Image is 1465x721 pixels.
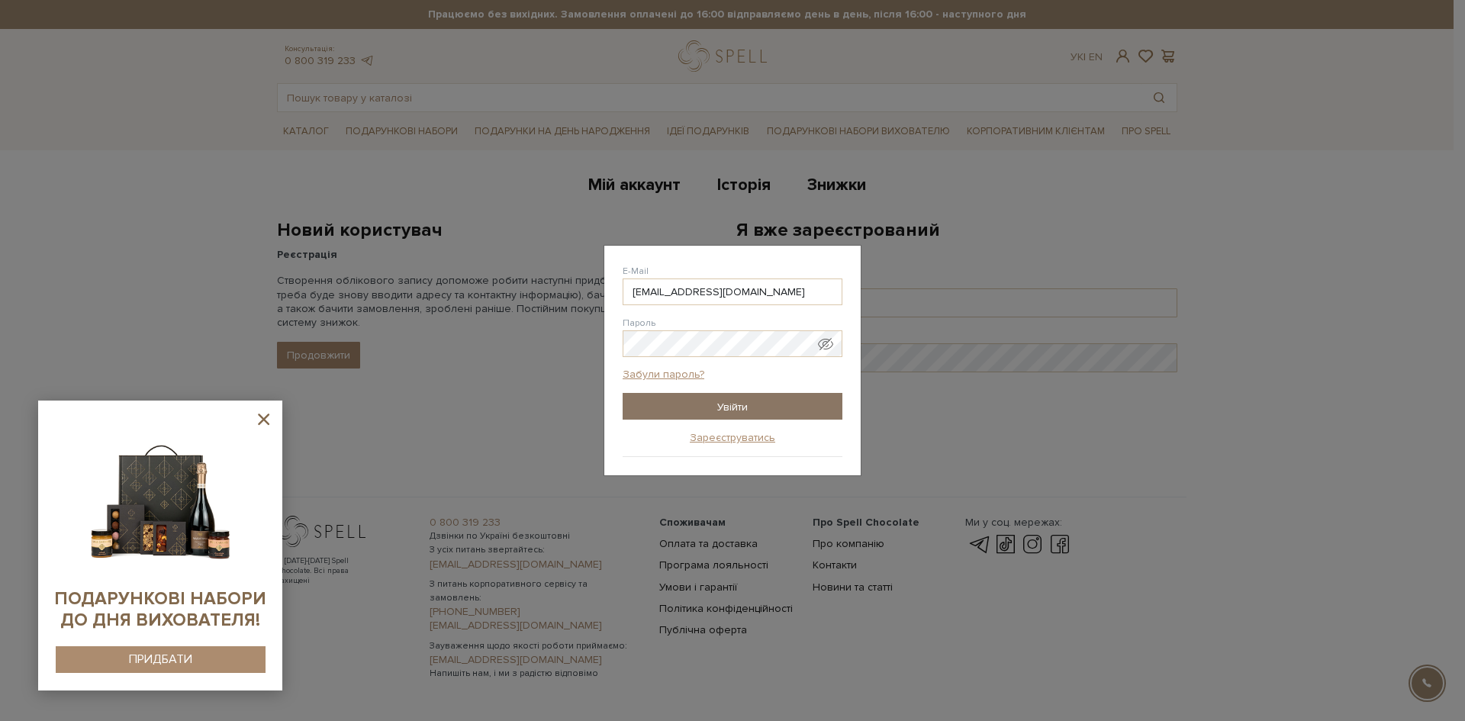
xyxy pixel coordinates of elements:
[623,265,649,278] label: E-Mail
[818,336,833,352] span: Показати пароль у вигляді звичайного тексту. Попередження: це відобразить ваш пароль на екрані.
[690,431,775,445] a: Зареєструватись
[623,368,704,381] a: Забули пароль?
[623,317,655,330] label: Пароль
[623,393,842,420] input: Увійти
[623,278,842,305] input: E-Mail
